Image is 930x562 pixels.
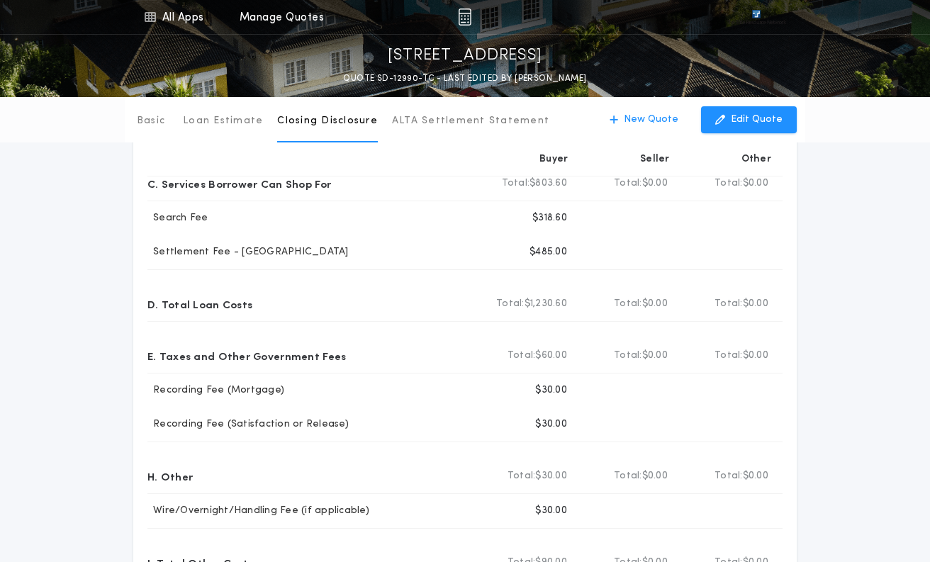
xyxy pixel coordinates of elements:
[535,469,567,483] span: $30.00
[535,349,567,363] span: $60.00
[595,106,693,133] button: New Quote
[715,349,743,363] b: Total:
[530,245,567,259] p: $485.00
[741,152,771,167] p: Other
[743,349,768,363] span: $0.00
[147,211,208,225] p: Search Fee
[743,297,768,311] span: $0.00
[388,45,542,67] p: [STREET_ADDRESS]
[530,176,567,191] span: $803.60
[277,114,378,128] p: Closing Disclosure
[535,504,567,518] p: $30.00
[539,152,568,167] p: Buyer
[535,417,567,432] p: $30.00
[701,106,797,133] button: Edit Quote
[715,469,743,483] b: Total:
[508,469,536,483] b: Total:
[137,114,165,128] p: Basic
[392,114,549,128] p: ALTA Settlement Statement
[535,383,567,398] p: $30.00
[624,113,678,127] p: New Quote
[147,245,349,259] p: Settlement Fee - [GEOGRAPHIC_DATA]
[147,172,331,195] p: C. Services Borrower Can Shop For
[715,297,743,311] b: Total:
[743,469,768,483] span: $0.00
[147,465,193,488] p: H. Other
[642,469,668,483] span: $0.00
[532,211,567,225] p: $318.60
[614,469,642,483] b: Total:
[642,297,668,311] span: $0.00
[147,383,284,398] p: Recording Fee (Mortgage)
[502,176,530,191] b: Total:
[727,10,786,24] img: vs-icon
[508,349,536,363] b: Total:
[343,72,586,86] p: QUOTE SD-12990-TC - LAST EDITED BY [PERSON_NAME]
[458,9,471,26] img: img
[496,297,525,311] b: Total:
[743,176,768,191] span: $0.00
[642,176,668,191] span: $0.00
[147,344,346,367] p: E. Taxes and Other Government Fees
[147,417,349,432] p: Recording Fee (Satisfaction or Release)
[640,152,670,167] p: Seller
[147,504,369,518] p: Wire/Overnight/Handling Fee (if applicable)
[614,349,642,363] b: Total:
[614,297,642,311] b: Total:
[147,293,252,315] p: D. Total Loan Costs
[642,349,668,363] span: $0.00
[614,176,642,191] b: Total:
[525,297,567,311] span: $1,230.60
[731,113,783,127] p: Edit Quote
[183,114,263,128] p: Loan Estimate
[715,176,743,191] b: Total:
